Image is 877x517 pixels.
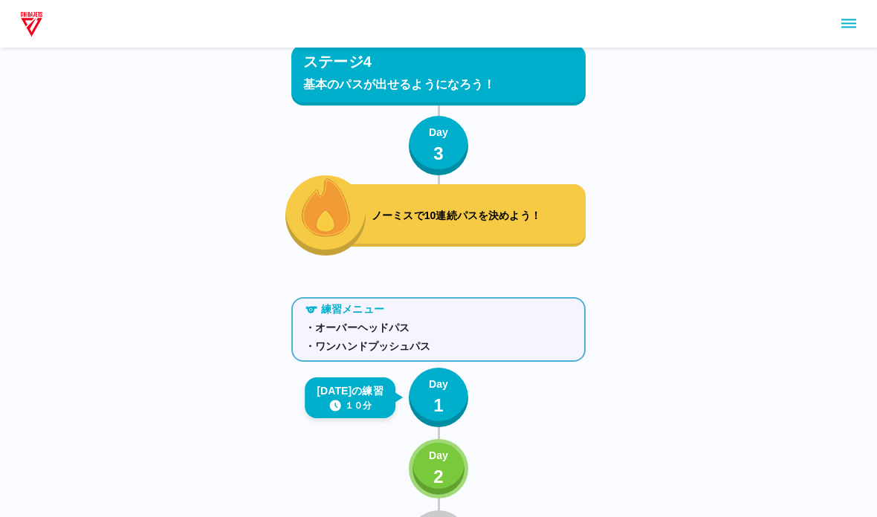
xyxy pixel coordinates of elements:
[429,448,448,464] p: Day
[301,176,351,237] img: fire_icon
[433,140,444,167] p: 3
[321,302,384,317] p: 練習メニュー
[372,208,580,224] p: ノーミスで10連続パスを決めよう！
[409,439,468,498] button: Day2
[433,464,444,490] p: 2
[18,9,45,39] img: dummy
[345,399,372,412] p: １０分
[409,368,468,427] button: Day1
[429,125,448,140] p: Day
[303,51,372,73] p: ステージ4
[836,11,861,36] button: sidemenu
[305,339,572,354] p: ・ワンハンドプッシュパス
[305,320,572,336] p: ・オーバーヘッドパス
[433,392,444,419] p: 1
[285,175,366,256] button: fire_icon
[303,76,574,94] p: 基本のパスが出せるようになろう！
[317,383,384,399] p: [DATE]の練習
[429,377,448,392] p: Day
[409,116,468,175] button: Day3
